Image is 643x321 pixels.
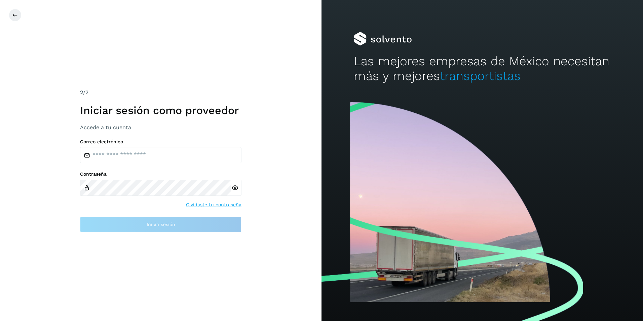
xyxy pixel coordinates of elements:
[80,124,241,131] h3: Accede a tu cuenta
[80,88,241,97] div: /2
[80,171,241,177] label: Contraseña
[147,222,175,227] span: Inicia sesión
[440,69,521,83] span: transportistas
[80,89,83,96] span: 2
[80,216,241,233] button: Inicia sesión
[80,139,241,145] label: Correo electrónico
[80,104,241,117] h1: Iniciar sesión como proveedor
[186,201,241,208] a: Olvidaste tu contraseña
[354,54,611,84] h2: Las mejores empresas de México necesitan más y mejores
